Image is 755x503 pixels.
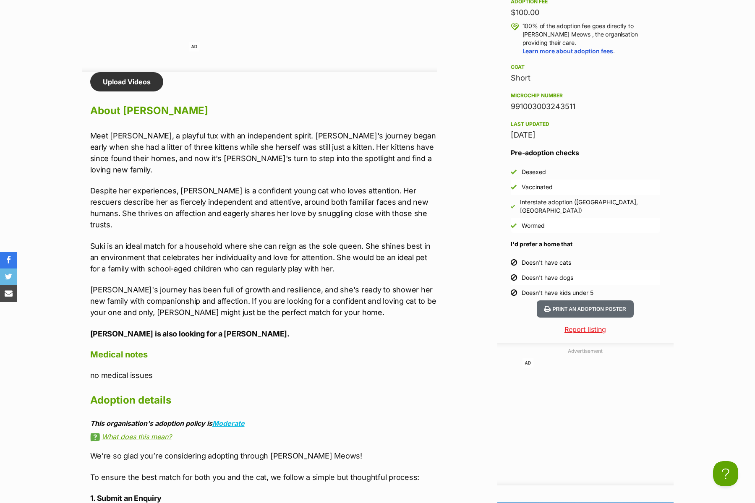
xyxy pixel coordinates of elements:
[511,148,660,158] h3: Pre-adoption checks
[522,22,660,55] p: 100% of the adoption fee goes directly to [PERSON_NAME] Meows , the organisation providing their ...
[90,284,437,318] p: [PERSON_NAME]'s journey has been full of growth and resilience, and she's ready to shower her new...
[522,168,546,176] div: Desexed
[511,7,660,18] div: $100.00
[497,343,674,485] div: Advertisement
[713,461,738,486] iframe: Help Scout Beacon - Open
[520,198,660,215] div: Interstate adoption ([GEOGRAPHIC_DATA], [GEOGRAPHIC_DATA])
[90,72,163,91] a: Upload Videos
[511,72,660,84] div: Short
[90,130,437,175] p: Meet [PERSON_NAME], a playful tux with an independent spirit. [PERSON_NAME]'s journey began early...
[90,240,437,274] p: Suki is an ideal match for a household where she can reign as the sole queen. She shines best in ...
[497,324,674,334] a: Report listing
[511,223,517,229] img: Yes
[90,494,162,503] strong: 1. Submit an Enquiry
[522,358,648,477] iframe: Advertisement
[537,300,633,318] button: Print an adoption poster
[522,358,533,368] span: AD
[212,419,245,427] a: Moderate
[90,391,437,409] h2: Adoption details
[511,121,660,128] div: Last updated
[511,92,660,99] div: Microchip number
[522,274,573,282] div: Doesn't have dogs
[511,240,660,248] h4: I'd prefer a home that
[90,349,437,360] h4: Medical notes
[511,184,517,190] img: Yes
[90,102,437,120] h2: About [PERSON_NAME]
[511,64,660,70] div: Coat
[522,47,613,55] a: Learn more about adoption fees
[90,450,437,461] p: We’re so glad you’re considering adopting through [PERSON_NAME] Meows!
[90,433,437,440] a: What does this mean?
[522,289,593,297] div: Doesn't have kids under 5
[90,329,290,338] strong: [PERSON_NAME] is also looking for a [PERSON_NAME].
[511,204,515,209] img: Yes
[522,258,571,267] div: Doesn't have cats
[189,42,330,64] iframe: Advertisement
[90,370,437,381] p: no medical issues
[522,183,553,191] div: Vaccinated
[511,129,660,141] div: [DATE]
[90,185,437,230] p: Despite her experiences, [PERSON_NAME] is a confident young cat who loves attention. Her rescuers...
[522,222,545,230] div: Wormed
[511,169,517,175] img: Yes
[189,42,200,52] span: AD
[511,101,660,112] div: 991003003243511
[90,420,437,427] div: This organisation's adoption policy is
[90,472,437,483] p: To ensure the best match for both you and the cat, we follow a simple but thoughtful process:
